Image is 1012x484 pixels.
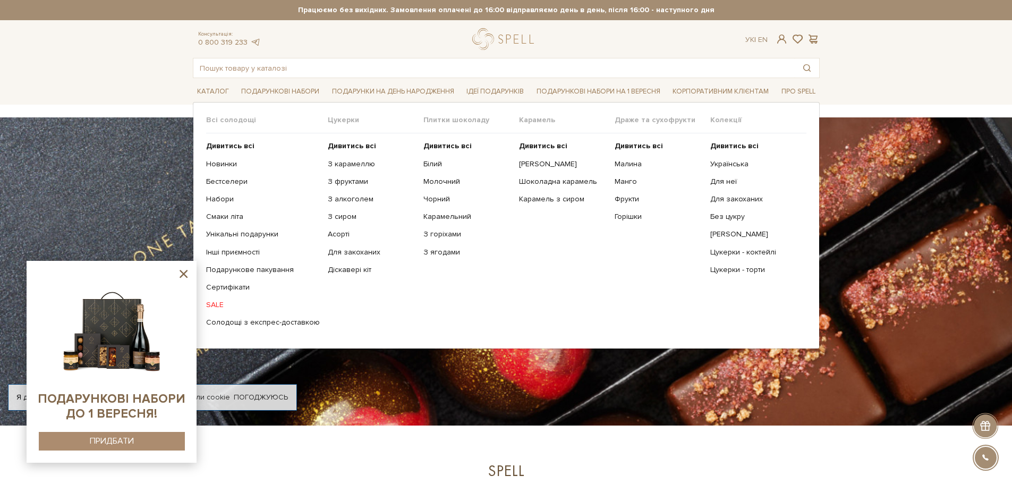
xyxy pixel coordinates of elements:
a: Набори [206,194,320,204]
a: Для закоханих [710,194,798,204]
a: telegram [250,38,261,47]
a: З ягодами [423,248,511,257]
a: Дивитись всі [328,141,415,151]
a: Для неї [710,177,798,186]
a: З карамеллю [328,159,415,169]
a: З горіхами [423,230,511,239]
b: Дивитись всі [710,141,759,150]
a: Про Spell [777,83,820,100]
b: Дивитись всі [206,141,254,150]
span: Карамель [519,115,615,125]
a: Манго [615,177,702,186]
a: Унікальні подарунки [206,230,320,239]
a: Дивитись всі [423,141,511,151]
a: файли cookie [182,393,230,402]
a: [PERSON_NAME] [710,230,798,239]
span: Колекції [710,115,806,125]
a: Корпоративним клієнтам [668,82,773,100]
span: Цукерки [328,115,423,125]
div: Spell [262,461,751,481]
a: З алкоголем [328,194,415,204]
strong: Працюємо без вихідних. Замовлення оплачені до 16:00 відправляємо день в день, після 16:00 - насту... [193,5,820,15]
div: Ук [745,35,768,45]
a: Для закоханих [328,248,415,257]
a: Подарункові набори на 1 Вересня [532,82,665,100]
a: [PERSON_NAME] [519,159,607,169]
div: Каталог [193,102,820,349]
a: Чорний [423,194,511,204]
a: Бестселери [206,177,320,186]
a: Дивитись всі [615,141,702,151]
a: Асорті [328,230,415,239]
a: Молочний [423,177,511,186]
a: Дивитись всі [710,141,798,151]
a: З фруктами [328,177,415,186]
a: Дивитись всі [519,141,607,151]
a: Подарунки на День народження [328,83,458,100]
a: Ідеї подарунків [462,83,528,100]
a: Фрукти [615,194,702,204]
a: Смаки літа [206,212,320,222]
a: Шоколадна карамель [519,177,607,186]
a: Каталог [193,83,233,100]
span: Плитки шоколаду [423,115,519,125]
a: Дивитись всі [206,141,320,151]
a: Горішки [615,212,702,222]
b: Дивитись всі [423,141,472,150]
a: Подарункові набори [237,83,324,100]
a: Карамельний [423,212,511,222]
a: En [758,35,768,44]
b: Дивитись всі [328,141,376,150]
a: Білий [423,159,511,169]
a: Українська [710,159,798,169]
a: Новинки [206,159,320,169]
span: Всі солодощі [206,115,328,125]
span: Консультація: [198,31,261,38]
a: Без цукру [710,212,798,222]
a: Діскавері кіт [328,265,415,275]
a: logo [472,28,539,50]
a: Карамель з сиром [519,194,607,204]
b: Дивитись всі [615,141,663,150]
a: SALE [206,300,320,310]
input: Пошук товару у каталозі [193,58,795,78]
b: Дивитись всі [519,141,567,150]
button: Пошук товару у каталозі [795,58,819,78]
a: Цукерки - торти [710,265,798,275]
a: Солодощі з експрес-доставкою [206,318,320,327]
a: Цукерки - коктейлі [710,248,798,257]
a: Малина [615,159,702,169]
a: Погоджуюсь [234,393,288,402]
span: Драже та сухофрукти [615,115,710,125]
a: З сиром [328,212,415,222]
a: Сертифікати [206,283,320,292]
a: Інші приємності [206,248,320,257]
a: Подарункове пакування [206,265,320,275]
div: Я дозволяю [DOMAIN_NAME] використовувати [8,393,296,402]
a: 0 800 319 233 [198,38,248,47]
span: | [754,35,756,44]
